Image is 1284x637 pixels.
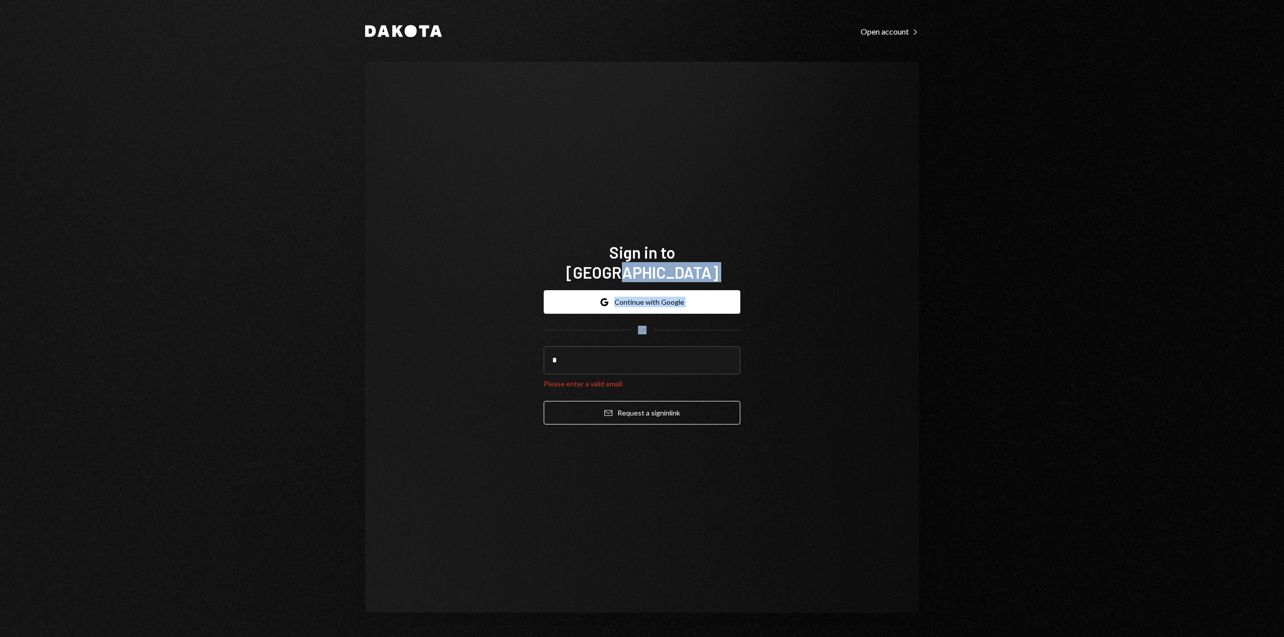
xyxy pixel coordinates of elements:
h1: Sign in to [GEOGRAPHIC_DATA] [544,242,740,282]
div: OR [638,326,647,334]
button: Request a signinlink [544,401,740,424]
div: Open account [861,27,919,37]
div: Please enter a valid email. [544,378,740,389]
a: Open account [861,26,919,37]
button: Continue with Google [544,290,740,314]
